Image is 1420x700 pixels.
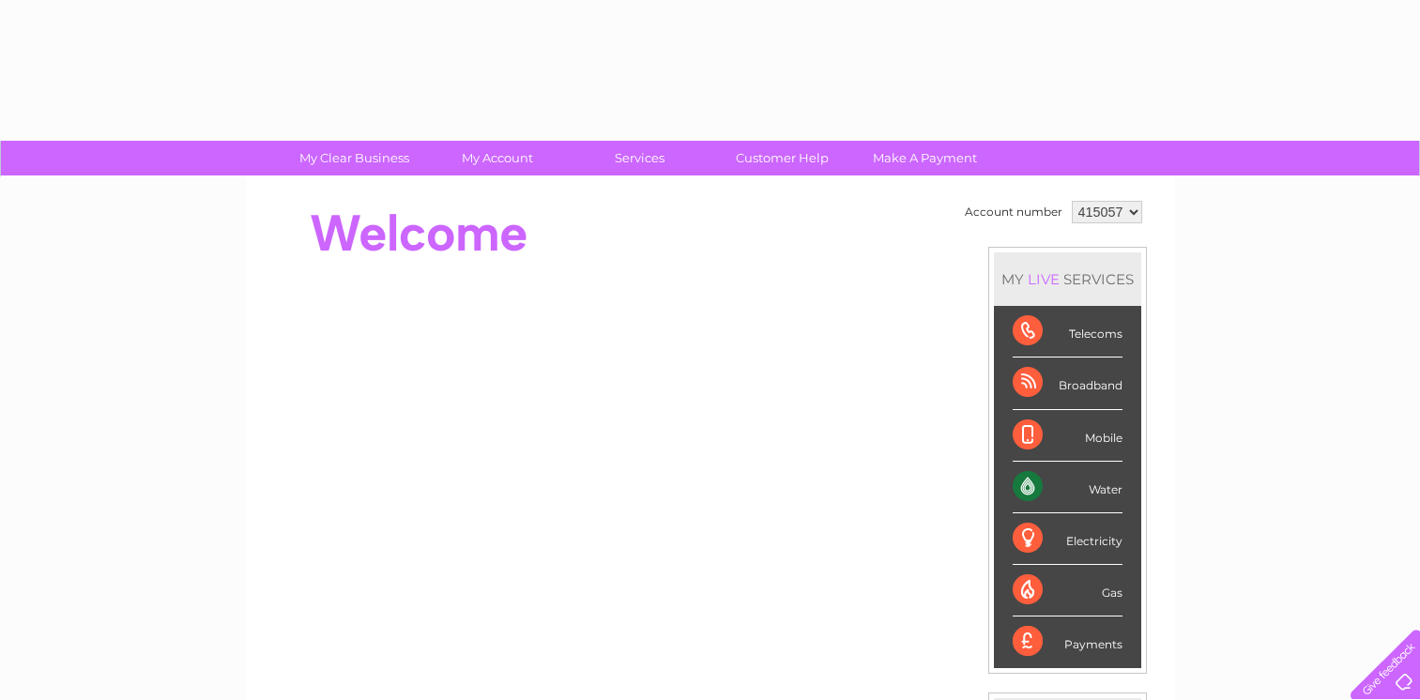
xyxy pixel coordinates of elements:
[1013,616,1122,667] div: Payments
[1013,462,1122,513] div: Water
[994,252,1141,306] div: MY SERVICES
[1013,410,1122,462] div: Mobile
[1013,358,1122,409] div: Broadband
[1024,270,1063,288] div: LIVE
[1013,565,1122,616] div: Gas
[960,196,1067,228] td: Account number
[562,141,717,175] a: Services
[1013,306,1122,358] div: Telecoms
[847,141,1002,175] a: Make A Payment
[1013,513,1122,565] div: Electricity
[420,141,574,175] a: My Account
[277,141,432,175] a: My Clear Business
[705,141,860,175] a: Customer Help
